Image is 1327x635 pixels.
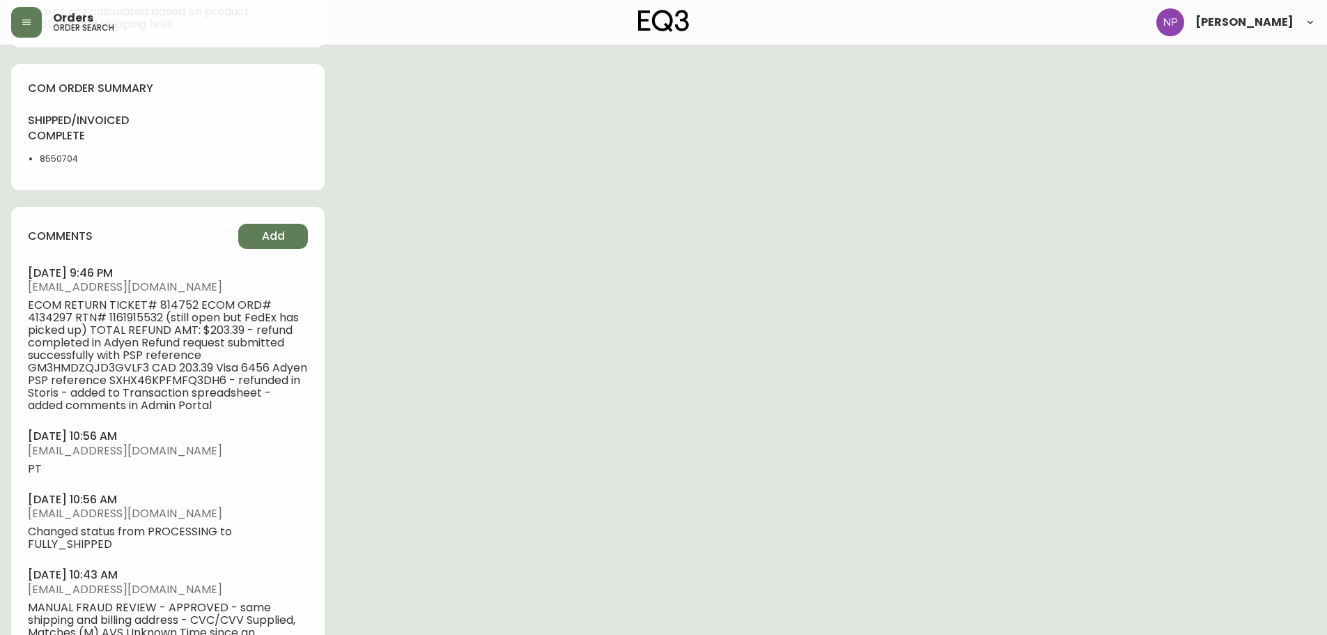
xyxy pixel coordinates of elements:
button: Add [238,224,308,249]
span: [EMAIL_ADDRESS][DOMAIN_NAME] [28,281,308,293]
img: 50f1e64a3f95c89b5c5247455825f96f [1156,8,1184,36]
h4: [DATE] 10:43 am [28,567,308,583]
h5: order search [53,24,114,32]
span: [EMAIL_ADDRESS][DOMAIN_NAME] [28,445,308,457]
li: 8550704 [40,153,110,165]
span: [PERSON_NAME] [1195,17,1294,28]
span: PT [28,463,308,475]
span: Changed status from PROCESSING to FULLY_SHIPPED [28,526,308,551]
h4: [DATE] 10:56 am [28,492,308,507]
h4: shipped/invoiced complete [28,113,110,144]
img: logo [638,10,690,32]
h4: [DATE] 9:46 pm [28,266,308,281]
span: [EMAIL_ADDRESS][DOMAIN_NAME] [28,583,308,596]
h4: comments [28,229,93,244]
h4: com order summary [28,81,308,96]
span: [EMAIL_ADDRESS][DOMAIN_NAME] [28,507,308,520]
span: Orders [53,13,93,24]
h4: [DATE] 10:56 am [28,429,308,444]
span: ECOM RETURN TICKET# 814752 ECOM ORD# 4134297 RTN# 1161915532 (still open but FedEx has picked up)... [28,299,308,412]
span: Add [262,229,285,244]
